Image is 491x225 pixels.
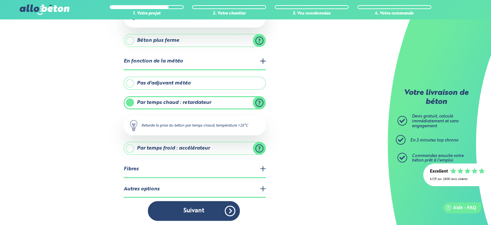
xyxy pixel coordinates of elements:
[124,161,266,178] legend: Fibres
[124,34,266,47] label: Béton plus ferme
[192,11,266,16] div: 2. Votre chantier
[124,181,266,198] legend: Autres options
[124,77,266,90] label: Pas d'adjuvant météo
[357,11,431,16] div: 4. Votre commande
[124,53,266,70] legend: En fonction de la météo
[148,201,240,221] button: Suivant
[110,11,184,16] div: 1. Votre projet
[275,11,349,16] div: 3. Vos coordonnées
[434,200,484,218] iframe: Help widget launcher
[124,116,266,135] div: Retarde la prise du béton par temps chaud, température >25°C
[124,142,266,155] label: Par temps froid : accélérateur
[20,5,69,15] img: allobéton
[124,96,266,109] label: Par temps chaud : retardateur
